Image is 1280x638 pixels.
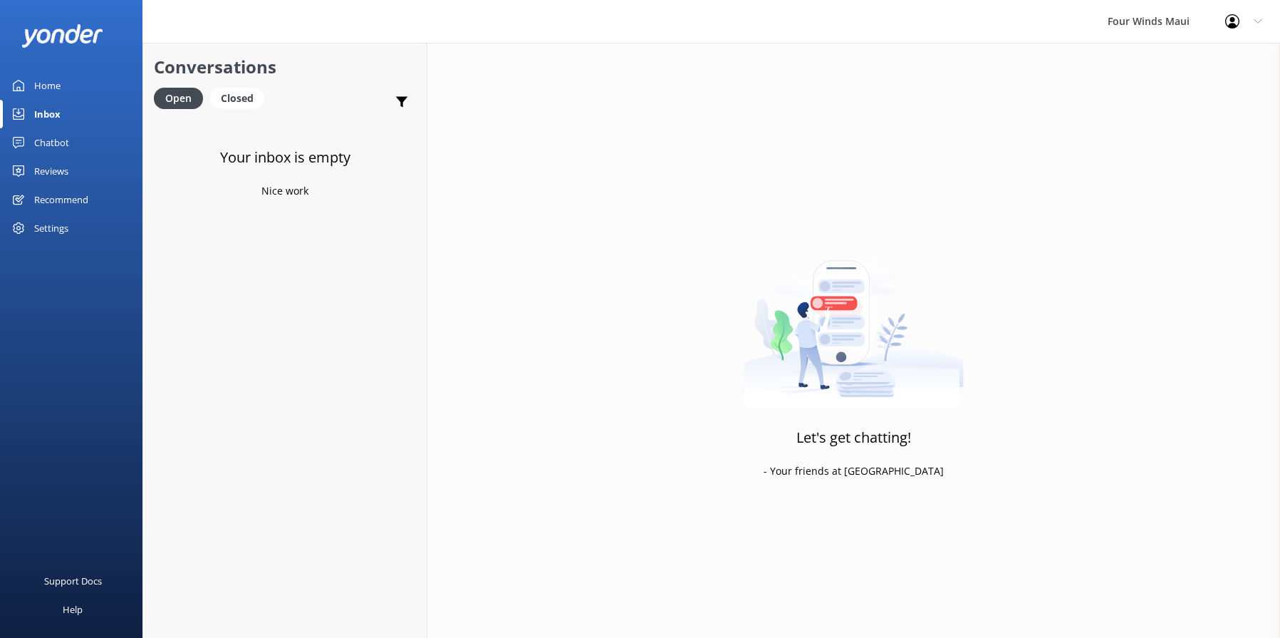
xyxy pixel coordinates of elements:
p: Nice work [261,183,308,199]
h3: Your inbox is empty [220,146,350,169]
div: Inbox [34,100,61,128]
div: Closed [210,88,264,109]
a: Closed [210,90,271,106]
img: yonder-white-logo.png [21,24,103,48]
div: Help [63,595,83,624]
div: Chatbot [34,128,69,157]
div: Recommend [34,185,88,214]
a: Open [154,90,210,106]
div: Home [34,71,61,100]
p: - Your friends at [GEOGRAPHIC_DATA] [764,463,944,479]
img: artwork of a man stealing a conversation from at giant smartphone [744,230,964,408]
h2: Conversations [154,53,416,81]
h3: Let's get chatting! [796,426,911,449]
div: Open [154,88,203,109]
div: Reviews [34,157,68,185]
div: Support Docs [44,567,102,595]
div: Settings [34,214,68,242]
